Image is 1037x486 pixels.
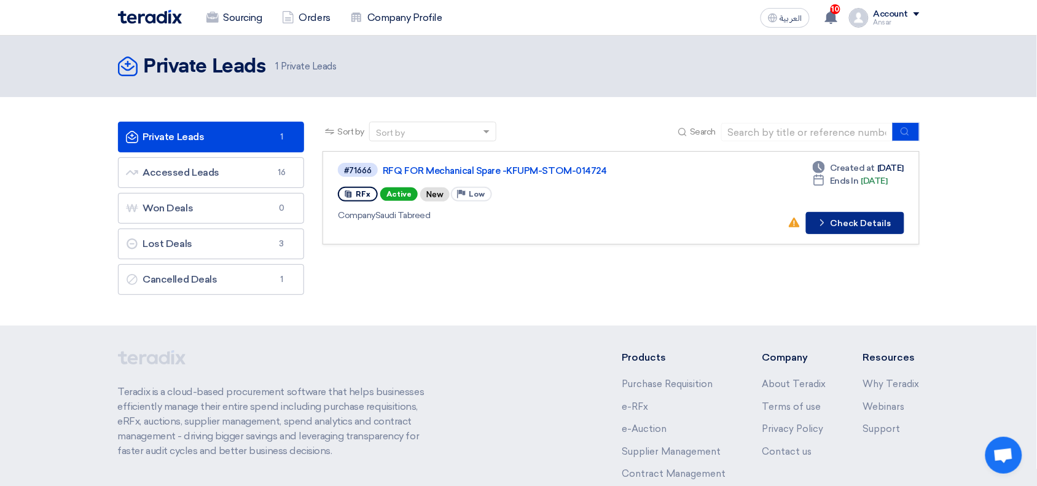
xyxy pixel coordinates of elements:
a: Orders [272,4,340,31]
a: Cancelled Deals1 [118,264,305,295]
span: 1 [274,131,289,143]
img: Teradix logo [118,10,182,24]
input: Search by title or reference number [721,123,893,141]
a: Contact us [762,446,812,457]
a: Support [863,423,901,434]
a: Privacy Policy [762,423,824,434]
a: Contract Management [622,468,726,479]
span: العربية [780,14,802,23]
span: Sort by [337,125,364,138]
span: 3 [274,238,289,250]
a: Lost Deals3 [118,229,305,259]
span: 16 [274,167,289,179]
a: Purchase Requisition [622,378,713,390]
span: Company [338,210,375,221]
a: Webinars [863,401,905,412]
span: Ends In [830,174,859,187]
a: Won Deals0 [118,193,305,224]
span: Private Leads [275,60,336,74]
a: About Teradix [762,378,826,390]
a: Accessed Leads16 [118,157,305,188]
button: العربية [761,8,810,28]
div: [DATE] [813,174,888,187]
a: Supplier Management [622,446,721,457]
span: Created at [830,162,875,174]
img: profile_test.png [849,8,869,28]
div: Open chat [985,437,1022,474]
li: Resources [863,350,920,365]
li: Products [622,350,726,365]
span: RFx [356,190,370,198]
span: 1 [274,273,289,286]
button: Check Details [806,212,904,234]
div: New [420,187,450,202]
div: Saudi Tabreed [338,209,692,222]
a: RFQ FOR Mechanical Spare -KFUPM-STOM-014724 [383,165,690,176]
div: [DATE] [813,162,904,174]
a: Company Profile [340,4,452,31]
span: 0 [274,202,289,214]
div: #71666 [344,167,372,174]
a: e-Auction [622,423,667,434]
a: Private Leads1 [118,122,305,152]
div: Sort by [376,127,405,139]
span: 1 [275,61,278,72]
li: Company [762,350,826,365]
span: Search [690,125,716,138]
a: Sourcing [197,4,272,31]
a: e-RFx [622,401,648,412]
h2: Private Leads [144,55,266,79]
a: Why Teradix [863,378,920,390]
span: Active [380,187,418,201]
span: Low [469,190,485,198]
div: Account [874,9,909,20]
p: Teradix is a cloud-based procurement software that helps businesses efficiently manage their enti... [118,385,439,458]
span: 10 [831,4,840,14]
div: Ansar [874,19,920,26]
a: Terms of use [762,401,821,412]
